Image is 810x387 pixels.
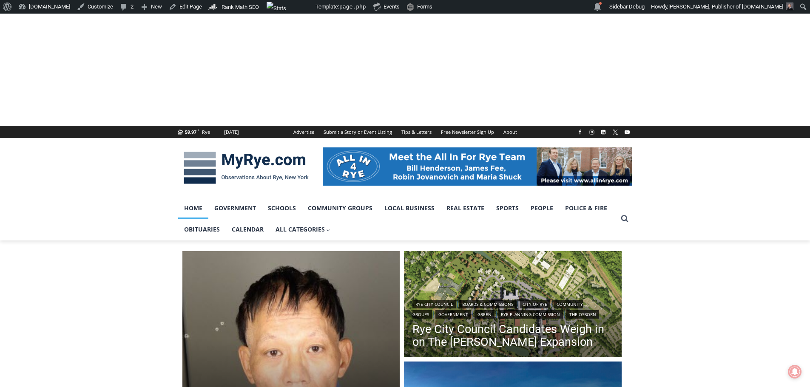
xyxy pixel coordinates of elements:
a: Local Business [378,198,441,219]
a: Calendar [226,219,270,240]
img: MyRye.com [178,146,314,190]
a: City of Rye [520,300,550,308]
button: View Search Form [617,211,632,226]
span: 59.97 [185,129,196,135]
a: Rye Planning Commission [498,310,563,319]
a: Facebook [575,127,585,137]
a: The Osborn [566,310,599,319]
img: Views over 48 hours. Click for more Jetpack Stats. [267,2,314,12]
a: Advertise [289,126,319,138]
a: YouTube [622,127,632,137]
img: All in for Rye [323,147,632,186]
a: Submit a Story or Event Listing [319,126,397,138]
div: | | | | | | | [412,298,613,319]
a: Rye City Council [412,300,456,308]
div: Rye [202,128,210,136]
a: Linkedin [598,127,608,137]
span: [PERSON_NAME], Publisher of [DOMAIN_NAME] [668,3,783,10]
a: Boards & Commissions [459,300,516,308]
a: Sports [490,198,525,219]
a: All Categories [270,219,337,240]
a: Schools [262,198,302,219]
a: Home [178,198,208,219]
a: Community Groups [302,198,378,219]
a: About [499,126,522,138]
a: People [525,198,559,219]
a: Government [435,310,471,319]
a: Free Newsletter Sign Up [436,126,499,138]
span: page.php [339,3,366,10]
nav: Secondary Navigation [289,126,522,138]
div: [DATE] [224,128,239,136]
a: Police & Fire [559,198,613,219]
a: Green [475,310,495,319]
a: Instagram [587,127,597,137]
a: Read More Rye City Council Candidates Weigh in on The Osborn Expansion [404,251,622,360]
span: F [198,127,199,132]
a: X [610,127,620,137]
span: All Categories [276,225,331,234]
nav: Primary Navigation [178,198,617,240]
span: Rank Math SEO [222,4,259,10]
a: Obituaries [178,219,226,240]
a: Rye City Council Candidates Weigh in on The [PERSON_NAME] Expansion [412,323,613,348]
a: Real Estate [441,198,490,219]
a: Government [208,198,262,219]
img: (PHOTO: Illustrative plan of The Osborn's proposed site plan from the July 10, 2025 planning comm... [404,251,622,360]
a: Tips & Letters [397,126,436,138]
